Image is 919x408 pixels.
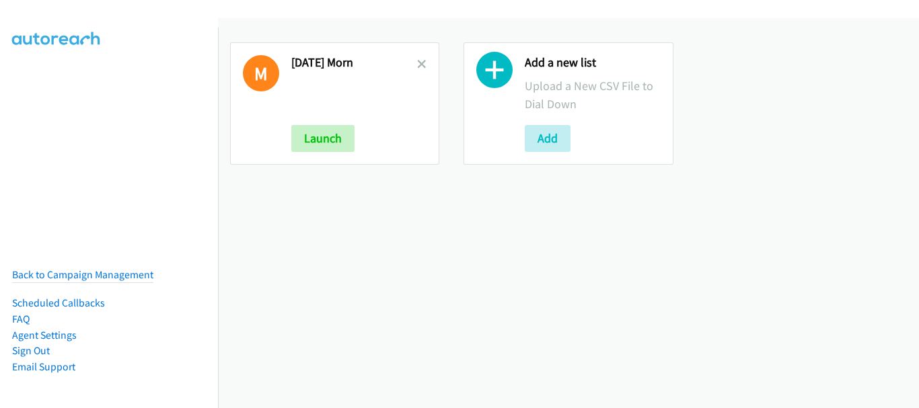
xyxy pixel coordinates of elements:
[291,55,417,71] h2: [DATE] Morn
[12,268,153,281] a: Back to Campaign Management
[243,55,279,91] h1: M
[12,313,30,325] a: FAQ
[12,344,50,357] a: Sign Out
[12,329,77,341] a: Agent Settings
[525,77,660,113] p: Upload a New CSV File to Dial Down
[291,125,355,152] button: Launch
[12,296,105,309] a: Scheduled Callbacks
[525,55,660,71] h2: Add a new list
[525,125,571,152] button: Add
[12,360,75,373] a: Email Support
